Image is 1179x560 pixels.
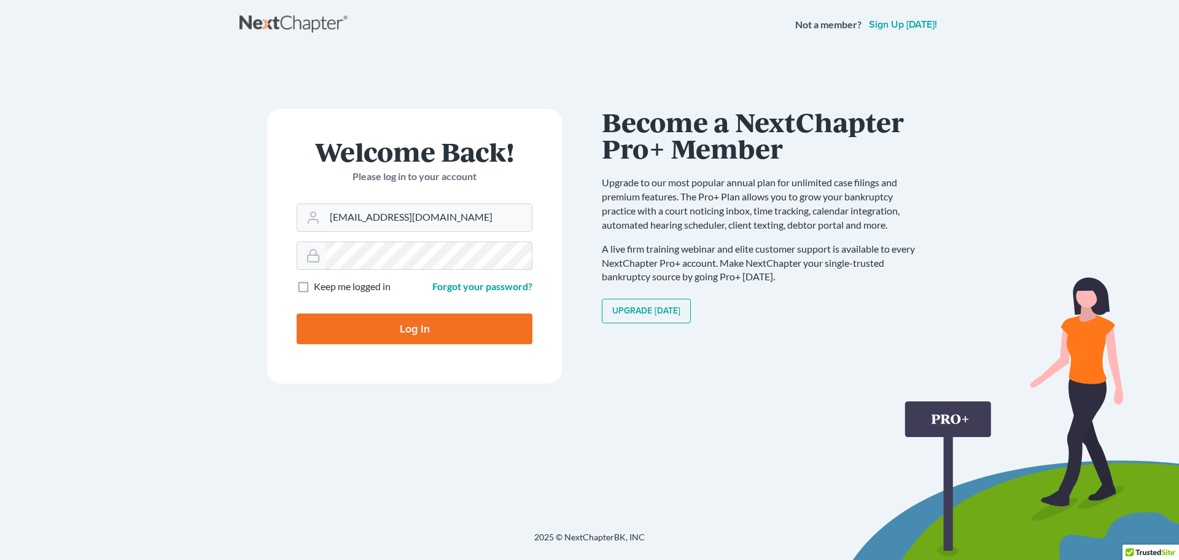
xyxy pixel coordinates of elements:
[602,242,927,285] p: A live firm training webinar and elite customer support is available to every NextChapter Pro+ ac...
[866,20,940,30] a: Sign up [DATE]!
[602,109,927,161] h1: Become a NextChapter Pro+ Member
[297,138,532,165] h1: Welcome Back!
[297,314,532,344] input: Log In
[314,280,391,294] label: Keep me logged in
[795,18,862,32] strong: Not a member?
[297,170,532,184] p: Please log in to your account
[239,531,940,553] div: 2025 © NextChapterBK, INC
[602,299,691,323] a: Upgrade [DATE]
[602,176,927,232] p: Upgrade to our most popular annual plan for unlimited case filings and premium features. The Pro+...
[432,280,532,292] a: Forgot your password?
[325,204,532,231] input: Email Address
